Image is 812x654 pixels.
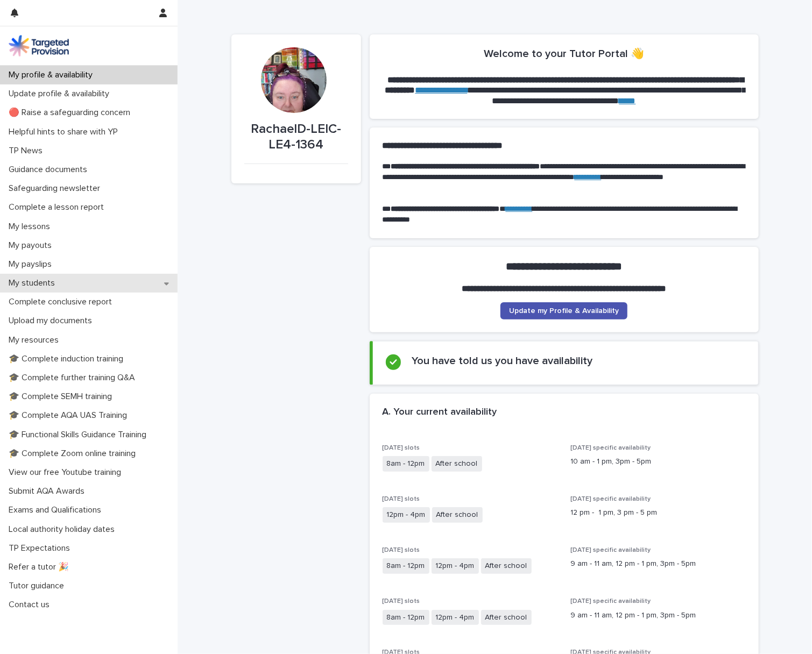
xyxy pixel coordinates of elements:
[570,547,651,553] span: [DATE] specific availability
[4,70,101,80] p: My profile & availability
[4,165,96,175] p: Guidance documents
[244,122,348,153] p: RachaelD-LEIC-LE4-1364
[383,456,429,472] span: 8am - 12pm
[4,146,51,156] p: TP News
[481,610,532,625] span: After school
[4,581,73,591] p: Tutor guidance
[484,47,644,60] h2: Welcome to your Tutor Portal 👋
[570,445,651,451] span: [DATE] specific availability
[570,558,746,570] p: 9 am - 11 am, 12 pm - 1 pm, 3pm - 5pm
[570,456,746,467] p: 10 am - 1 pm, 3pm - 5pm
[4,278,63,288] p: My students
[4,354,132,364] p: 🎓 Complete induction training
[432,507,483,523] span: After school
[383,610,429,625] span: 8am - 12pm
[4,430,155,440] p: 🎓 Functional Skills Guidance Training
[570,496,651,502] span: [DATE] specific availability
[4,543,79,553] p: TP Expectations
[4,89,118,99] p: Update profile & availability
[570,610,746,621] p: 9 am - 11 am, 12 pm - 1 pm, 3pm - 5pm
[383,445,420,451] span: [DATE] slots
[500,302,627,319] a: Update my Profile & Availability
[4,392,121,402] p: 🎓 Complete SEMH training
[383,496,420,502] span: [DATE] slots
[432,610,479,625] span: 12pm - 4pm
[4,183,109,194] p: Safeguarding newsletter
[4,486,93,496] p: Submit AQA Awards
[4,410,136,421] p: 🎓 Complete AQA UAS Training
[383,407,497,418] h2: A. Your current availability
[4,524,123,535] p: Local authority holiday dates
[4,335,67,345] p: My resources
[4,505,110,515] p: Exams and Qualifications
[383,558,429,574] span: 8am - 12pm
[4,259,60,269] p: My payslips
[432,558,479,574] span: 12pm - 4pm
[4,202,112,212] p: Complete a lesson report
[4,127,126,137] p: Helpful hints to share with YP
[509,307,619,315] span: Update my Profile & Availability
[4,108,139,118] p: 🔴 Raise a safeguarding concern
[9,35,69,56] img: M5nRWzHhSzIhMunXDL62
[4,600,58,610] p: Contact us
[412,354,592,367] h2: You have told us you have availability
[4,222,59,232] p: My lessons
[4,467,130,478] p: View our free Youtube training
[570,507,746,518] p: 12 pm - 1 pm, 3 pm - 5 pm
[481,558,532,574] span: After school
[4,297,121,307] p: Complete conclusive report
[383,547,420,553] span: [DATE] slots
[4,373,144,383] p: 🎓 Complete further training Q&A
[4,449,144,459] p: 🎓 Complete Zoom online training
[383,598,420,605] span: [DATE] slots
[4,316,101,326] p: Upload my documents
[4,562,77,572] p: Refer a tutor 🎉
[432,456,482,472] span: After school
[4,240,60,251] p: My payouts
[383,507,430,523] span: 12pm - 4pm
[570,598,651,605] span: [DATE] specific availability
